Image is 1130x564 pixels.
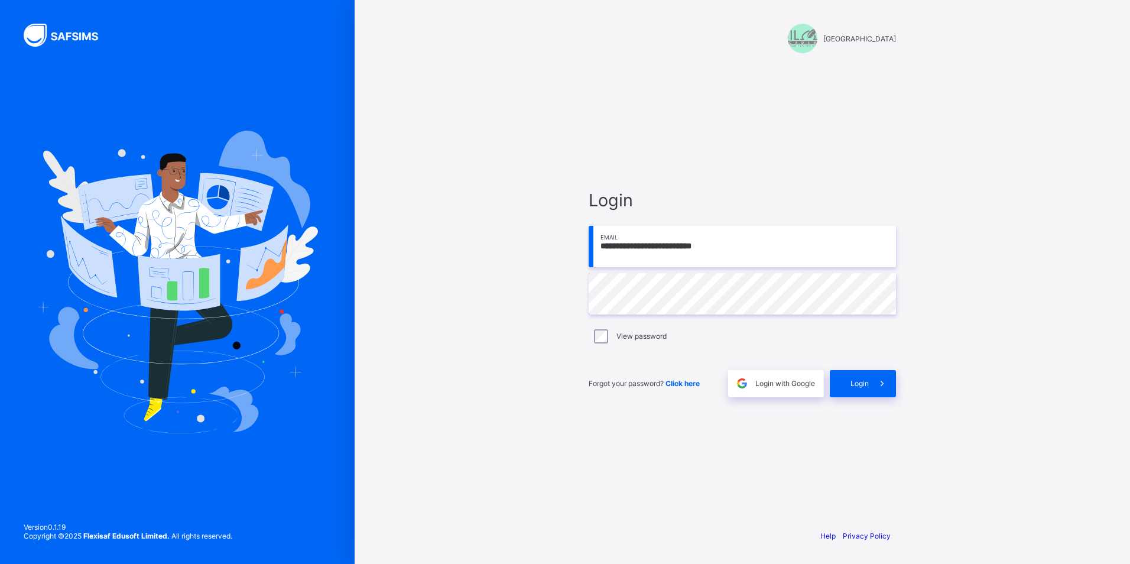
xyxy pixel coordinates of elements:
img: SAFSIMS Logo [24,24,112,47]
a: Privacy Policy [843,531,891,540]
a: Click here [665,379,700,388]
span: Login [850,379,869,388]
img: google.396cfc9801f0270233282035f929180a.svg [735,377,749,390]
span: [GEOGRAPHIC_DATA] [823,34,896,43]
span: Forgot your password? [589,379,700,388]
img: Hero Image [37,131,318,433]
span: Login with Google [755,379,815,388]
strong: Flexisaf Edusoft Limited. [83,531,170,540]
span: Copyright © 2025 All rights reserved. [24,531,232,540]
span: Version 0.1.19 [24,523,232,531]
label: View password [616,332,667,341]
a: Help [820,531,836,540]
span: Login [589,190,896,210]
